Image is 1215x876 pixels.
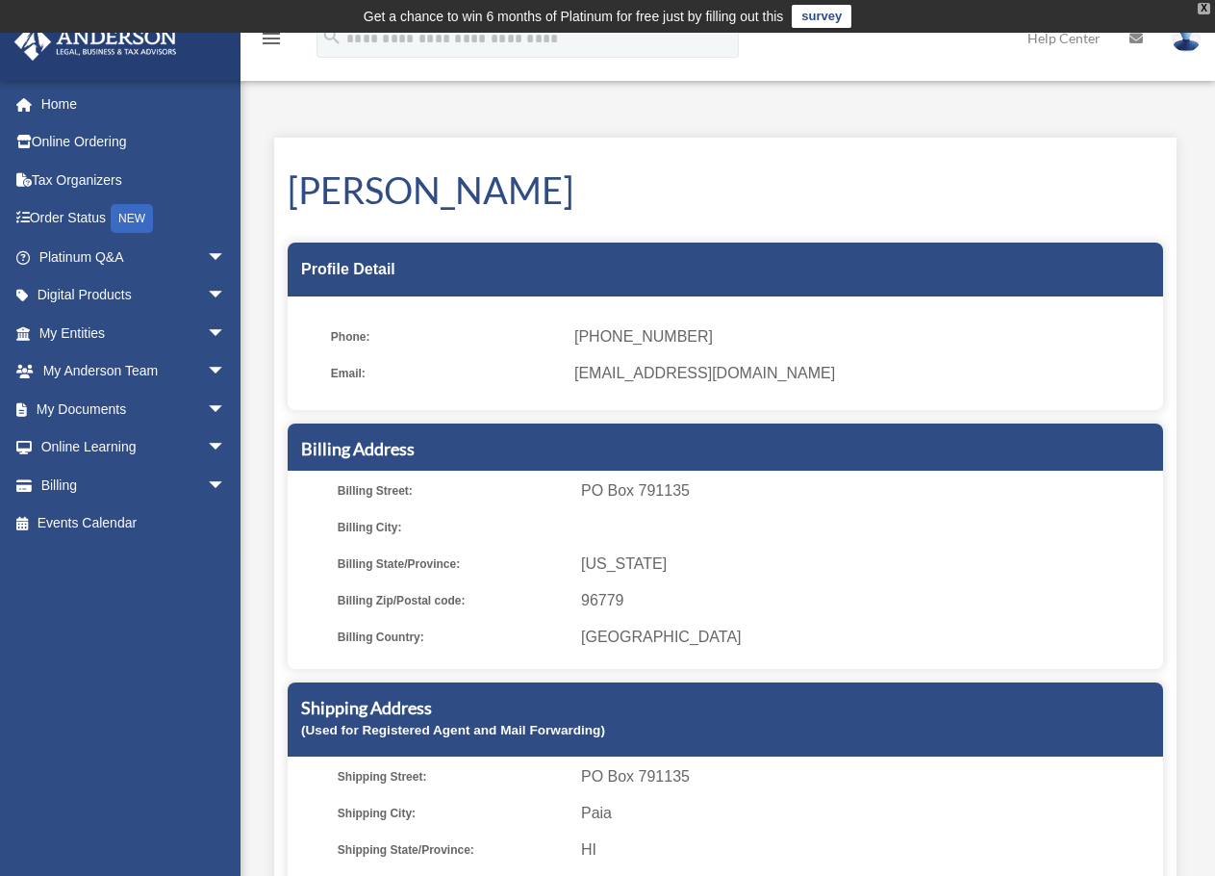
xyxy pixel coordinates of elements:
span: arrow_drop_down [207,466,245,505]
img: User Pic [1172,24,1201,52]
a: Online Learningarrow_drop_down [13,428,255,467]
a: Events Calendar [13,504,255,543]
span: Billing Zip/Postal code: [338,587,568,614]
span: [PHONE_NUMBER] [574,323,1150,350]
span: PO Box 791135 [581,477,1156,504]
a: Online Ordering [13,123,255,162]
a: Tax Organizers [13,161,255,199]
a: menu [260,34,283,50]
span: arrow_drop_down [207,428,245,468]
i: search [321,26,342,47]
span: Billing State/Province: [338,551,568,578]
span: Email: [331,360,561,387]
div: close [1198,3,1210,14]
span: arrow_drop_down [207,314,245,353]
a: My Entitiesarrow_drop_down [13,314,255,352]
span: [GEOGRAPHIC_DATA] [581,624,1156,651]
span: [US_STATE] [581,551,1156,578]
span: Shipping City: [338,800,568,827]
div: Get a chance to win 6 months of Platinum for free just by filling out this [364,5,784,28]
span: Shipping Street: [338,763,568,790]
a: Platinum Q&Aarrow_drop_down [13,238,255,276]
span: Shipping State/Province: [338,837,568,863]
img: Anderson Advisors Platinum Portal [9,23,183,61]
a: My Anderson Teamarrow_drop_down [13,352,255,391]
h1: [PERSON_NAME] [288,165,1163,216]
a: Billingarrow_drop_down [13,466,255,504]
span: Billing City: [338,514,568,541]
span: arrow_drop_down [207,352,245,392]
div: Profile Detail [288,243,1163,296]
small: (Used for Registered Agent and Mail Forwarding) [301,723,605,737]
span: HI [581,837,1156,863]
span: 96779 [581,587,1156,614]
a: survey [792,5,851,28]
span: arrow_drop_down [207,238,245,277]
span: arrow_drop_down [207,276,245,316]
span: PO Box 791135 [581,763,1156,790]
span: Billing Street: [338,477,568,504]
span: Phone: [331,323,561,350]
h5: Shipping Address [301,696,1150,720]
span: [EMAIL_ADDRESS][DOMAIN_NAME] [574,360,1150,387]
span: arrow_drop_down [207,390,245,429]
h5: Billing Address [301,437,1150,461]
i: menu [260,27,283,50]
span: Paia [581,800,1156,827]
a: Home [13,85,255,123]
div: NEW [111,204,153,233]
a: Digital Productsarrow_drop_down [13,276,255,315]
a: Order StatusNEW [13,199,255,239]
a: My Documentsarrow_drop_down [13,390,255,428]
span: Billing Country: [338,624,568,651]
